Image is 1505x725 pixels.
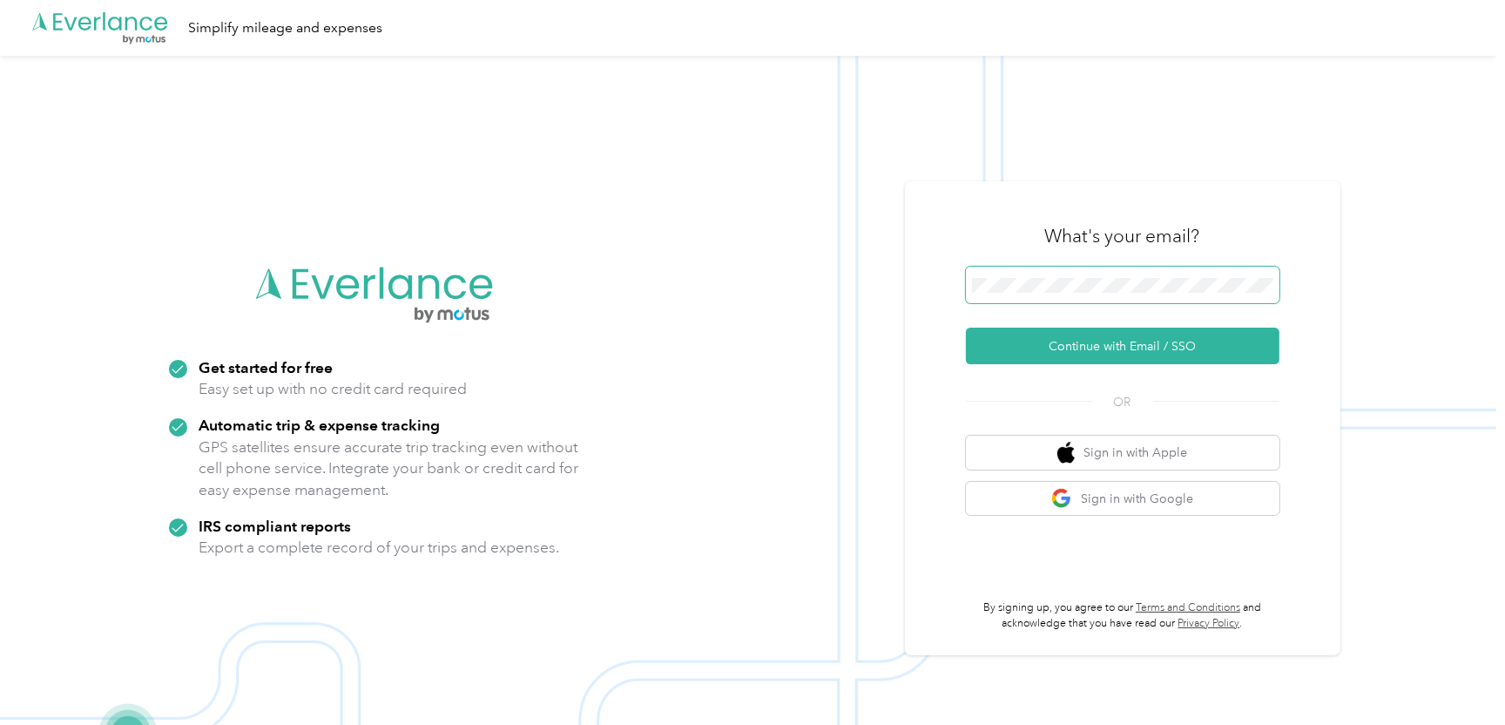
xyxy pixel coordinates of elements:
[199,517,352,535] strong: IRS compliant reports
[1178,617,1240,630] a: Privacy Policy
[1057,442,1075,464] img: apple logo
[966,436,1279,470] button: apple logoSign in with Apple
[199,378,468,400] p: Easy set up with no credit card required
[1136,601,1240,614] a: Terms and Conditions
[199,416,441,434] strong: Automatic trip & expense tracking
[199,537,560,559] p: Export a complete record of your trips and expenses.
[966,482,1279,516] button: google logoSign in with Google
[199,437,580,501] p: GPS satellites ensure accurate trip tracking even without cell phone service. Integrate your bank...
[188,17,382,39] div: Simplify mileage and expenses
[199,358,334,376] strong: Get started for free
[966,600,1279,631] p: By signing up, you agree to our and acknowledge that you have read our .
[1045,224,1200,248] h3: What's your email?
[1092,393,1153,411] span: OR
[966,328,1279,364] button: Continue with Email / SSO
[1051,488,1073,510] img: google logo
